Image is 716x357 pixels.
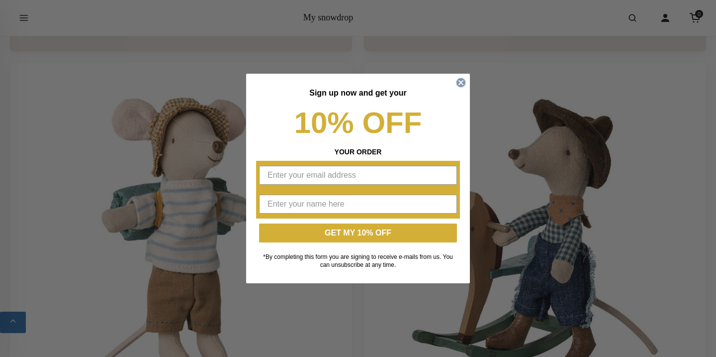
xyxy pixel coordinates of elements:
span: 10% OFF [294,106,422,139]
span: *By completing this form you are signing to receive e-mails from us. You can unsubscribe at any t... [263,253,453,268]
span: Sign up now and get your [309,89,407,97]
input: Enter your name here [259,195,457,214]
button: Close dialog [456,78,466,88]
input: Enter your email address [259,166,457,185]
button: GET MY 10% OFF [259,224,457,242]
span: YOUR ORDER [335,148,382,156]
